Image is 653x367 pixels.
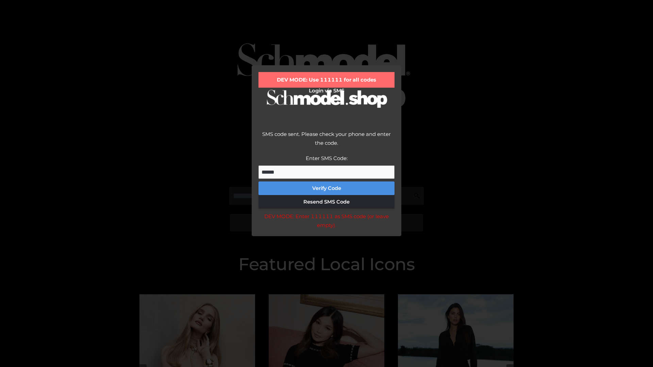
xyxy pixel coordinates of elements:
[258,195,395,209] button: Resend SMS Code
[258,130,395,154] div: SMS code sent. Please check your phone and enter the code.
[258,181,395,195] button: Verify Code
[258,88,395,94] h2: Login via SMS
[306,155,348,161] label: Enter SMS Code:
[258,72,395,88] div: DEV MODE: Use 111111 for all codes
[258,212,395,229] div: DEV MODE: Enter 111111 as SMS code (or leave empty).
